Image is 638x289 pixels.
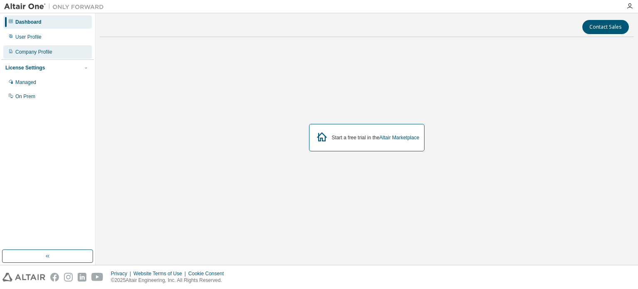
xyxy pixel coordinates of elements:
img: linkedin.svg [78,273,86,282]
div: Managed [15,79,36,86]
img: altair_logo.svg [2,273,45,282]
img: instagram.svg [64,273,73,282]
img: youtube.svg [91,273,103,282]
div: Company Profile [15,49,52,55]
p: © 2025 Altair Engineering, Inc. All Rights Reserved. [111,277,229,284]
div: Cookie Consent [188,270,228,277]
div: On Prem [15,93,35,100]
a: Altair Marketplace [379,135,419,141]
div: Privacy [111,270,133,277]
img: facebook.svg [50,273,59,282]
button: Contact Sales [582,20,629,34]
img: Altair One [4,2,108,11]
div: Dashboard [15,19,42,25]
div: Start a free trial in the [332,134,420,141]
div: License Settings [5,64,45,71]
div: Website Terms of Use [133,270,188,277]
div: User Profile [15,34,42,40]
